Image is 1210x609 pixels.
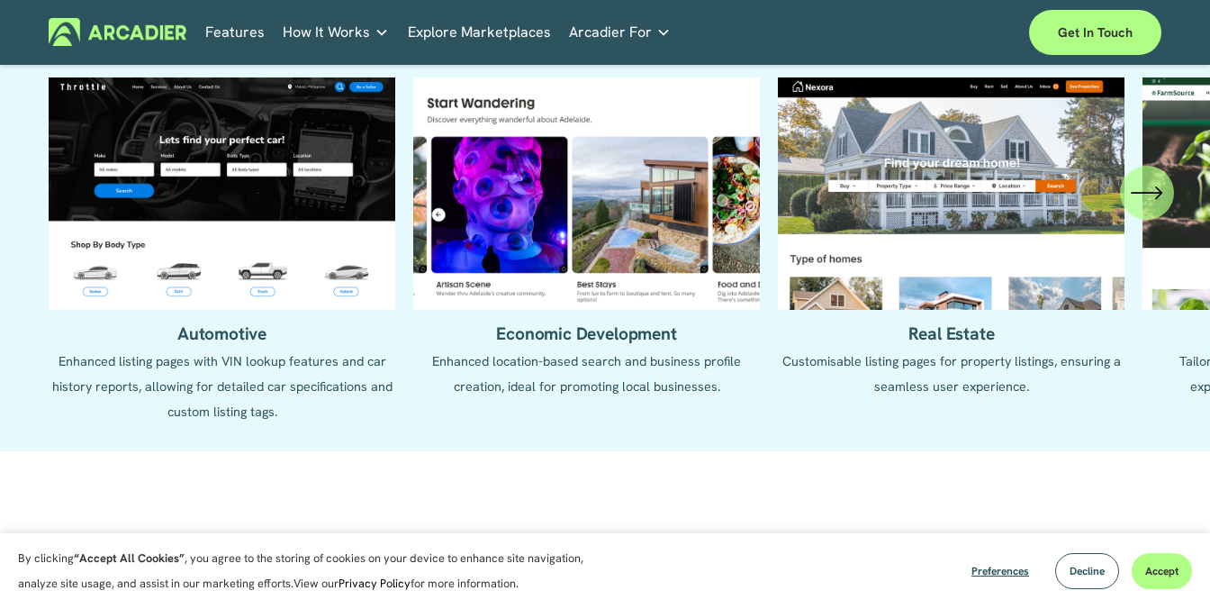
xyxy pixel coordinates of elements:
span: Arcadier For [569,20,652,45]
p: By clicking , you agree to the storing of cookies on your device to enhance site navigation, anal... [18,546,603,596]
a: Explore Marketplaces [408,18,551,46]
a: Get in touch [1029,10,1161,55]
a: Features [205,18,265,46]
iframe: Chat Widget [1120,523,1210,609]
a: Privacy Policy [339,576,411,591]
span: Preferences [971,564,1029,578]
strong: “Accept All Cookies” [74,550,185,566]
button: Next [1120,166,1174,220]
button: Decline [1055,553,1119,589]
span: How It Works [283,20,370,45]
a: folder dropdown [283,18,389,46]
button: Preferences [958,553,1043,589]
span: Decline [1070,564,1105,578]
a: folder dropdown [569,18,671,46]
img: Arcadier [49,18,186,46]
